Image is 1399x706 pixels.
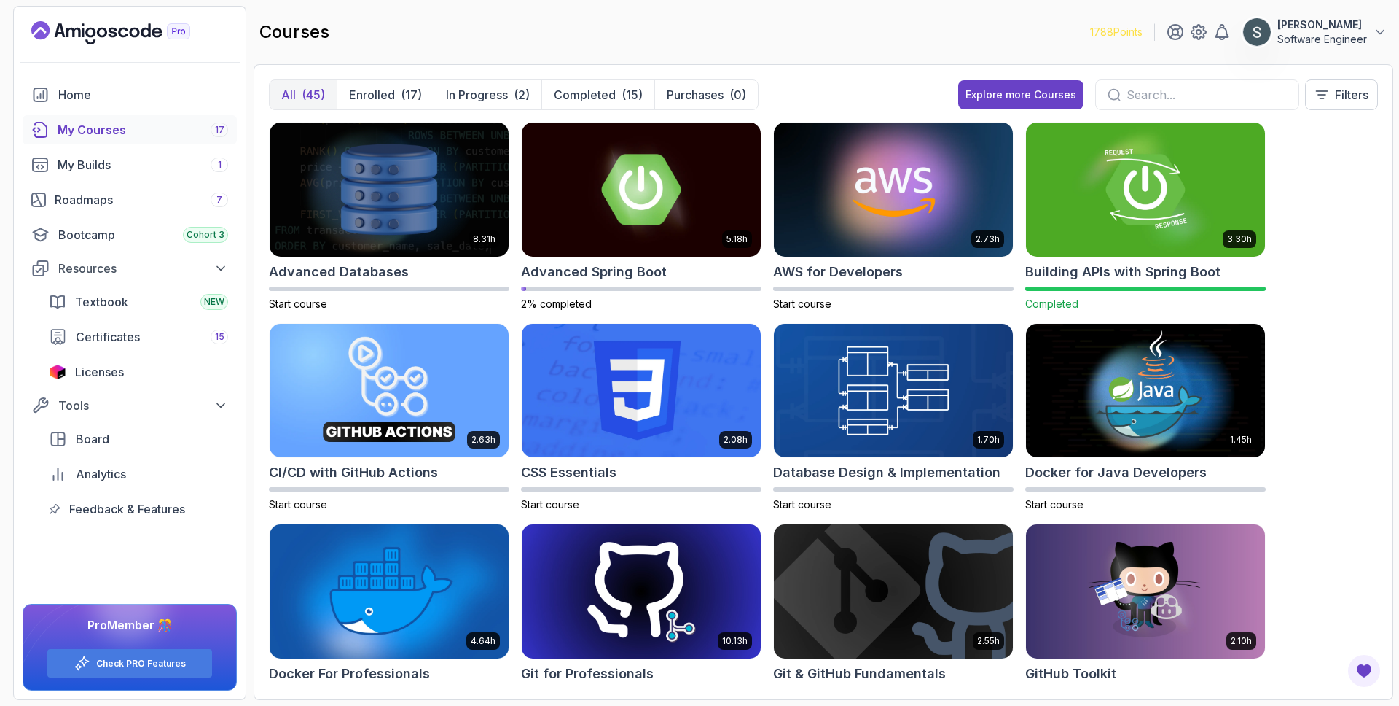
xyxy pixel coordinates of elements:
[269,298,327,310] span: Start course
[1126,86,1287,104] input: Search...
[76,465,126,483] span: Analytics
[1277,18,1367,32] p: [PERSON_NAME]
[281,86,296,104] p: All
[1347,653,1382,688] button: Open Feedback Button
[40,357,237,387] a: licenses
[1025,664,1116,684] h2: GitHub Toolkit
[55,191,228,209] div: Roadmaps
[75,363,124,381] span: Licenses
[270,123,509,257] img: Advanced Databases card
[215,331,224,343] span: 15
[773,462,1000,483] h2: Database Design & Implementation
[76,430,109,448] span: Board
[40,424,237,454] a: board
[622,86,643,104] div: (15)
[667,86,724,104] p: Purchases
[58,260,228,277] div: Resources
[23,80,237,109] a: home
[554,86,616,104] p: Completed
[269,498,327,511] span: Start course
[58,86,228,104] div: Home
[23,150,237,179] a: builds
[69,500,185,518] span: Feedback & Features
[521,122,761,311] a: Advanced Spring Boot card5.18hAdvanced Spring Boot2% completed
[1335,86,1368,104] p: Filters
[58,156,228,174] div: My Builds
[522,324,761,458] img: CSS Essentials card
[521,462,616,483] h2: CSS Essentials
[215,124,224,136] span: 17
[434,80,541,109] button: In Progress(2)
[58,121,228,139] div: My Courses
[774,123,1013,257] img: AWS for Developers card
[1026,123,1265,257] img: Building APIs with Spring Boot card
[473,233,495,245] p: 8.31h
[976,233,1000,245] p: 2.73h
[514,86,530,104] div: (2)
[1025,498,1083,511] span: Start course
[259,20,329,44] h2: courses
[204,296,224,308] span: NEW
[31,21,224,44] a: Landing page
[337,80,434,109] button: Enrolled(17)
[96,658,186,670] a: Check PRO Features
[58,397,228,414] div: Tools
[1231,635,1252,647] p: 2.10h
[23,115,237,144] a: courses
[216,194,222,206] span: 7
[774,524,1013,659] img: Git & GitHub Fundamentals card
[40,322,237,352] a: certificates
[40,494,237,524] a: feedback
[773,664,946,684] h2: Git & GitHub Fundamentals
[1230,434,1252,446] p: 1.45h
[471,434,495,446] p: 2.63h
[1026,324,1265,458] img: Docker for Java Developers card
[49,365,66,379] img: jetbrains icon
[471,635,495,647] p: 4.64h
[521,298,592,310] span: 2% completed
[269,262,409,282] h2: Advanced Databases
[58,226,228,244] div: Bootcamp
[76,328,140,346] span: Certificates
[977,434,1000,446] p: 1.70h
[729,86,746,104] div: (0)
[269,462,438,483] h2: CI/CD with GitHub Actions
[977,635,1000,647] p: 2.55h
[1277,32,1367,47] p: Software Engineer
[23,392,237,419] button: Tools
[401,86,422,104] div: (17)
[1025,262,1220,282] h2: Building APIs with Spring Boot
[270,524,509,659] img: Docker For Professionals card
[1242,18,1387,47] button: user profile image[PERSON_NAME]Software Engineer
[724,434,748,446] p: 2.08h
[23,255,237,282] button: Resources
[521,262,667,282] h2: Advanced Spring Boot
[522,123,761,257] img: Advanced Spring Boot card
[40,287,237,317] a: textbook
[75,293,128,311] span: Textbook
[218,159,222,171] span: 1
[1025,122,1266,311] a: Building APIs with Spring Boot card3.30hBuilding APIs with Spring BootCompleted
[47,648,213,678] button: Check PRO Features
[23,220,237,249] a: bootcamp
[1243,18,1271,46] img: user profile image
[958,80,1083,109] button: Explore more Courses
[773,262,903,282] h2: AWS for Developers
[1305,79,1378,110] button: Filters
[521,498,579,511] span: Start course
[270,324,509,458] img: CI/CD with GitHub Actions card
[1026,524,1265,659] img: GitHub Toolkit card
[722,635,748,647] p: 10.13h
[302,86,325,104] div: (45)
[349,86,395,104] p: Enrolled
[1025,298,1078,310] span: Completed
[40,459,237,489] a: analytics
[522,524,761,659] img: Git for Professionals card
[773,498,831,511] span: Start course
[773,298,831,310] span: Start course
[1227,233,1252,245] p: 3.30h
[446,86,508,104] p: In Progress
[774,324,1013,458] img: Database Design & Implementation card
[654,80,758,109] button: Purchases(0)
